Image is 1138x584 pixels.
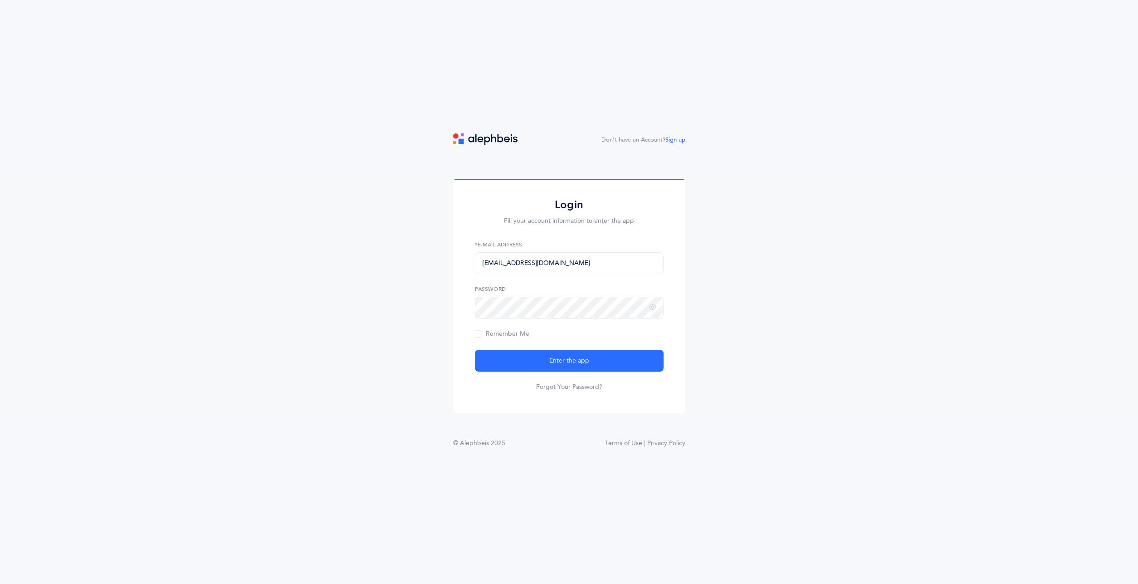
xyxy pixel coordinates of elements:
[453,439,505,448] div: © Alephbeis 2025
[475,198,664,212] h2: Login
[475,285,664,293] label: Password
[605,439,685,448] a: Terms of Use | Privacy Policy
[475,216,664,226] p: Fill your account information to enter the app
[601,136,685,145] div: Don't have an Account?
[475,330,529,338] span: Remember Me
[549,356,589,366] span: Enter the app
[536,383,602,392] a: Forgot Your Password?
[453,133,518,145] img: logo.svg
[475,240,664,249] label: *E-Mail Address
[475,350,664,372] button: Enter the app
[665,137,685,143] a: Sign up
